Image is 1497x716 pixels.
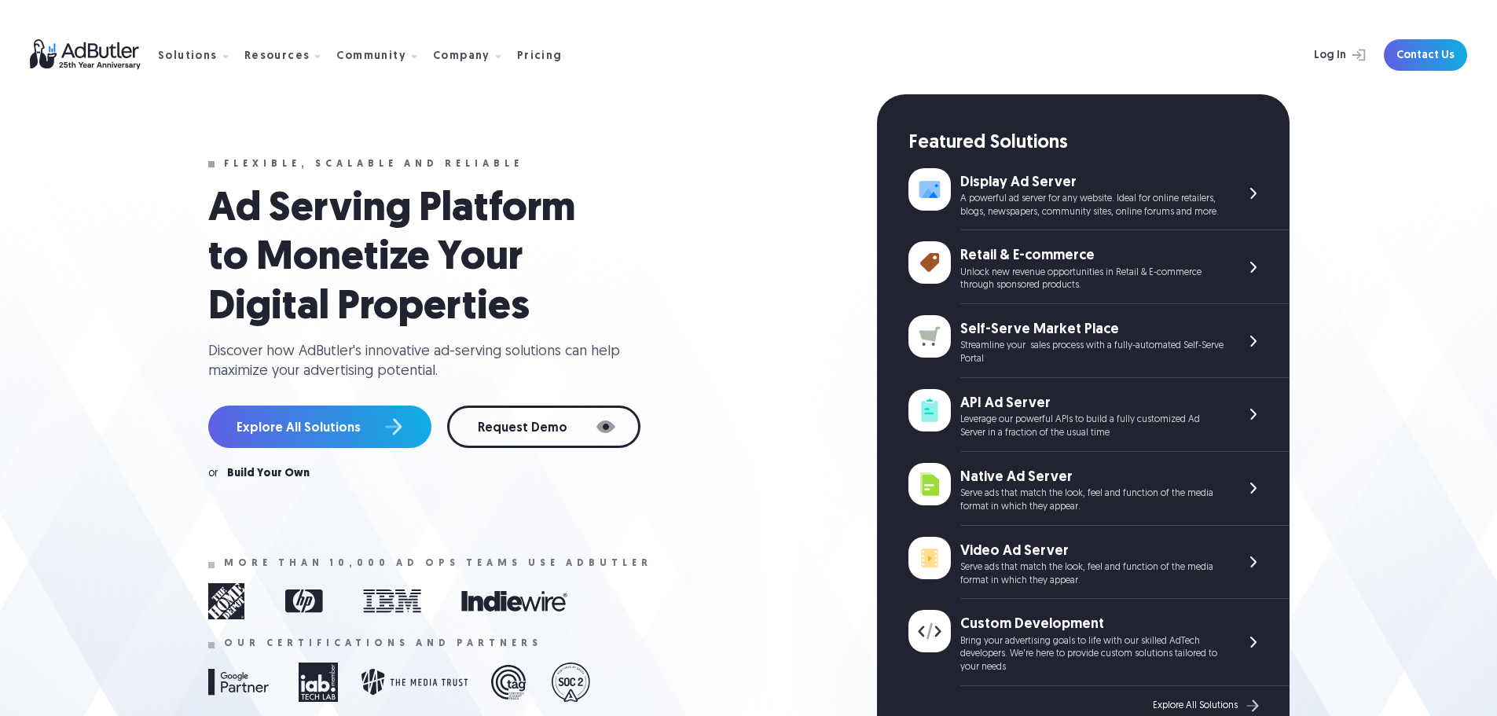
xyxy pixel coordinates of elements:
a: Display Ad Server A powerful ad server for any website. Ideal for online retailers, blogs, newspa... [908,157,1290,231]
div: Flexible, scalable and reliable [224,159,523,170]
a: Request Demo [447,406,640,448]
div: More than 10,000 ad ops teams use adbutler [224,558,652,569]
div: Bring your advertising goals to life with our skilled AdTech developers. We're here to provide cu... [960,635,1224,674]
a: Log In [1272,39,1374,71]
a: Build Your Own [227,468,310,479]
a: Pricing [517,48,575,62]
div: Video Ad Server [960,542,1224,561]
div: Serve ads that match the look, feel and function of the media format in which they appear. [960,487,1224,514]
a: Contact Us [1384,39,1467,71]
div: Leverage our powerful APIs to build a fully customized Ad Server in a fraction of the usual time [960,413,1224,440]
a: Retail & E-commerce Unlock new revenue opportunities in Retail & E-commerce through sponsored pro... [908,230,1290,304]
div: Streamline your sales process with a fully-automated Self-Serve Portal [960,340,1224,366]
div: Featured Solutions [908,130,1290,157]
div: Native Ad Server [960,468,1224,487]
div: A powerful ad server for any website. Ideal for online retailers, blogs, newspapers, community si... [960,193,1224,219]
div: Solutions [158,51,218,62]
div: Community [336,51,406,62]
div: API Ad Server [960,394,1224,413]
a: Custom Development Bring your advertising goals to life with our skilled AdTech developers. We're... [908,599,1290,686]
div: Display Ad Server [960,173,1224,193]
div: Unlock new revenue opportunities in Retail & E-commerce through sponsored products. [960,266,1224,293]
a: Explore All Solutions [1153,696,1263,716]
a: Native Ad Server Serve ads that match the look, feel and function of the media format in which th... [908,452,1290,526]
div: Explore All Solutions [1153,700,1238,711]
div: or [208,468,218,479]
a: API Ad Server Leverage our powerful APIs to build a fully customized Ad Server in a fraction of t... [908,378,1290,452]
div: Pricing [517,51,563,62]
a: Self-Serve Market Place Streamline your sales process with a fully-automated Self-Serve Portal [908,304,1290,378]
div: Retail & E-commerce [960,246,1224,266]
div: Our certifications and partners [224,638,542,649]
div: Serve ads that match the look, feel and function of the media format in which they appear. [960,561,1224,588]
div: Company [433,51,490,62]
div: Discover how AdButler's innovative ad-serving solutions can help maximize your advertising potent... [208,342,633,381]
div: Self-Serve Market Place [960,320,1224,340]
div: Resources [244,51,310,62]
a: Video Ad Server Serve ads that match the look, feel and function of the media format in which the... [908,526,1290,600]
div: Custom Development [960,615,1224,634]
a: Explore All Solutions [208,406,431,448]
h1: Ad Serving Platform to Monetize Your Digital Properties [208,185,617,332]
